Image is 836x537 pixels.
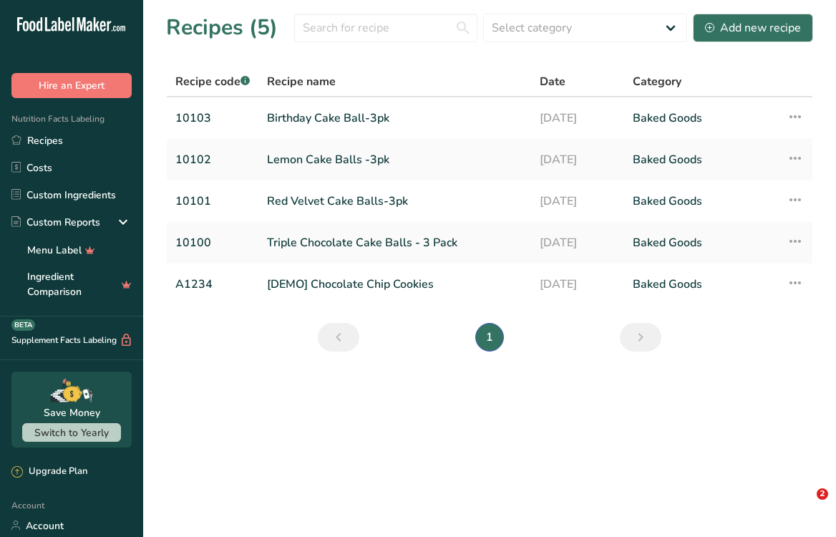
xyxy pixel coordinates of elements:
a: 10100 [175,228,250,258]
div: Add new recipe [705,19,801,37]
a: Next page [620,323,661,352]
div: BETA [11,319,35,331]
a: [DATE] [540,145,616,175]
a: Birthday Cake Ball-3pk [267,103,522,133]
span: Recipe code [175,74,250,89]
a: [DATE] [540,186,616,216]
a: A1234 [175,269,250,299]
div: Save Money [44,405,100,420]
a: Baked Goods [633,103,769,133]
a: [DATE] [540,269,616,299]
a: Lemon Cake Balls -3pk [267,145,522,175]
a: 10101 [175,186,250,216]
a: 10103 [175,103,250,133]
a: Baked Goods [633,145,769,175]
h1: Recipes (5) [166,11,278,44]
button: Hire an Expert [11,73,132,98]
span: Date [540,73,565,90]
span: Switch to Yearly [34,426,109,440]
a: Baked Goods [633,186,769,216]
span: 2 [817,488,828,500]
a: Triple Chocolate Cake Balls - 3 Pack [267,228,522,258]
iframe: Intercom live chat [787,488,822,523]
span: Recipe name [267,73,336,90]
div: Custom Reports [11,215,100,230]
a: Baked Goods [633,228,769,258]
button: Switch to Yearly [22,423,121,442]
div: Upgrade Plan [11,465,87,479]
a: Red Velvet Cake Balls-3pk [267,186,522,216]
span: Category [633,73,681,90]
input: Search for recipe [294,14,477,42]
a: [DATE] [540,103,616,133]
a: Previous page [318,323,359,352]
button: Add new recipe [693,14,813,42]
a: [DEMO] Chocolate Chip Cookies [267,269,522,299]
a: Baked Goods [633,269,769,299]
a: [DATE] [540,228,616,258]
a: 10102 [175,145,250,175]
